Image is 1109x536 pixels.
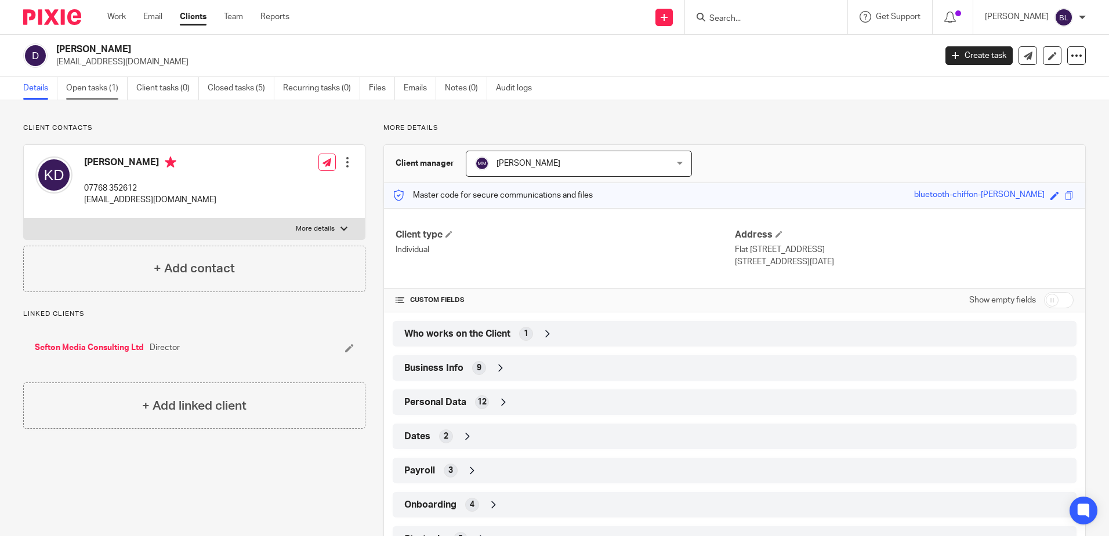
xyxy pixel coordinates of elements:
a: Open tasks (1) [66,77,128,100]
h4: [PERSON_NAME] [84,156,216,171]
img: Pixie [23,9,81,25]
span: 9 [477,362,481,374]
i: Primary [165,156,176,168]
a: Clients [180,11,206,23]
a: Reports [260,11,289,23]
span: 4 [470,499,474,511]
a: Sefton Media Consulting Ltd [35,342,144,353]
span: 12 [477,396,487,408]
img: svg%3E [23,43,48,68]
input: Search [708,14,813,24]
a: Notes (0) [445,77,487,100]
p: [EMAIL_ADDRESS][DOMAIN_NAME] [84,194,216,206]
h4: Address [735,229,1074,241]
a: Email [143,11,162,23]
a: Emails [404,77,436,100]
p: Linked clients [23,309,365,319]
p: Individual [396,244,734,256]
a: Team [224,11,243,23]
a: Client tasks (0) [136,77,199,100]
span: Director [150,342,180,353]
a: Details [23,77,57,100]
p: [STREET_ADDRESS][DATE] [735,256,1074,268]
p: Flat [STREET_ADDRESS] [735,244,1074,256]
span: 3 [448,465,453,476]
p: [EMAIL_ADDRESS][DOMAIN_NAME] [56,56,928,68]
h4: Client type [396,229,734,241]
a: Files [369,77,395,100]
span: Payroll [404,465,435,477]
img: svg%3E [35,156,73,194]
span: Dates [404,431,430,443]
label: Show empty fields [969,294,1036,306]
span: 2 [444,431,448,442]
span: Business Info [404,362,463,374]
h3: Client manager [396,158,454,169]
h4: CUSTOM FIELDS [396,296,734,305]
a: Recurring tasks (0) [283,77,360,100]
h2: [PERSON_NAME] [56,43,753,56]
p: [PERSON_NAME] [985,11,1049,23]
p: Master code for secure communications and files [393,189,593,201]
span: Onboarding [404,499,456,511]
a: Create task [945,46,1013,65]
span: Personal Data [404,396,466,409]
a: Closed tasks (5) [208,77,274,100]
h4: + Add contact [154,260,235,278]
p: More details [296,224,335,234]
span: Get Support [876,13,920,21]
img: svg%3E [475,156,489,170]
a: Audit logs [496,77,541,100]
span: [PERSON_NAME] [496,159,560,167]
p: 07768 352612 [84,183,216,194]
span: 1 [524,328,528,340]
span: Who works on the Client [404,328,510,340]
img: svg%3E [1054,8,1073,27]
h4: + Add linked client [142,397,247,415]
div: bluetooth-chiffon-[PERSON_NAME] [914,189,1045,202]
p: More details [383,123,1086,133]
p: Client contacts [23,123,365,133]
a: Work [107,11,126,23]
